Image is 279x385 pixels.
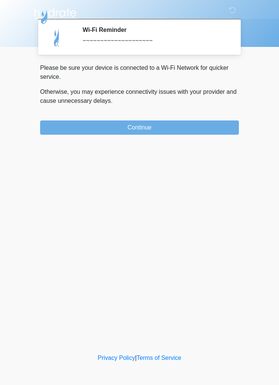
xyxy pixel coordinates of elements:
[40,120,239,135] button: Continue
[111,98,112,104] span: .
[135,355,136,361] a: |
[40,63,239,81] p: Please be sure your device is connected to a Wi-Fi Network for quicker service.
[82,36,228,45] div: ~~~~~~~~~~~~~~~~~~~~
[33,6,78,24] img: Hydrate IV Bar - Scottsdale Logo
[136,355,181,361] a: Terms of Service
[98,355,135,361] a: Privacy Policy
[40,87,239,105] p: Otherwise, you may experience connectivity issues with your provider and cause unnecessary delays
[46,26,68,49] img: Agent Avatar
